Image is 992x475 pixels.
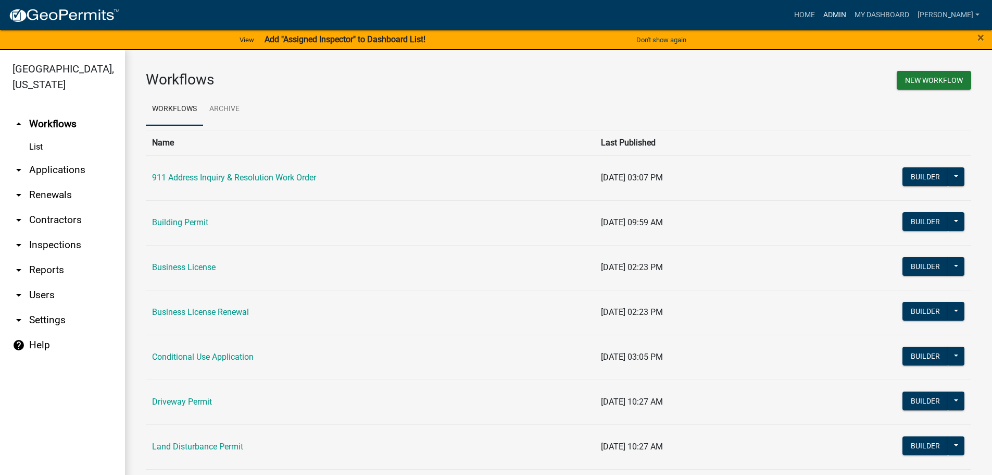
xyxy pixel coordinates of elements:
a: Archive [203,93,246,126]
button: Builder [902,257,948,276]
i: arrow_drop_down [12,314,25,326]
i: arrow_drop_down [12,189,25,201]
i: arrow_drop_down [12,264,25,276]
span: [DATE] 02:23 PM [601,262,663,272]
span: × [977,30,984,45]
i: arrow_drop_down [12,164,25,176]
a: Home [790,5,819,25]
th: Name [146,130,595,155]
button: Builder [902,302,948,321]
a: Driveway Permit [152,397,212,407]
i: arrow_drop_down [12,239,25,251]
a: Land Disturbance Permit [152,442,243,452]
a: [PERSON_NAME] [913,5,984,25]
button: Builder [902,347,948,366]
button: Builder [902,392,948,410]
span: [DATE] 09:59 AM [601,217,663,227]
span: [DATE] 03:05 PM [601,352,663,362]
a: My Dashboard [850,5,913,25]
button: Don't show again [632,31,690,48]
i: help [12,339,25,351]
a: Admin [819,5,850,25]
button: Builder [902,436,948,455]
span: [DATE] 10:27 AM [601,397,663,407]
button: New Workflow [897,71,971,90]
span: [DATE] 10:27 AM [601,442,663,452]
span: [DATE] 02:23 PM [601,307,663,317]
a: Business License Renewal [152,307,249,317]
a: View [235,31,258,48]
i: arrow_drop_down [12,289,25,301]
a: Building Permit [152,217,208,227]
button: Builder [902,167,948,186]
a: 911 Address Inquiry & Resolution Work Order [152,173,316,182]
a: Workflows [146,93,203,126]
th: Last Published [595,130,782,155]
h3: Workflows [146,71,551,89]
i: arrow_drop_down [12,214,25,226]
i: arrow_drop_up [12,118,25,130]
span: [DATE] 03:07 PM [601,173,663,182]
button: Builder [902,212,948,231]
strong: Add "Assigned Inspector" to Dashboard List! [265,34,425,44]
a: Business License [152,262,216,272]
button: Close [977,31,984,44]
a: Conditional Use Application [152,352,254,362]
